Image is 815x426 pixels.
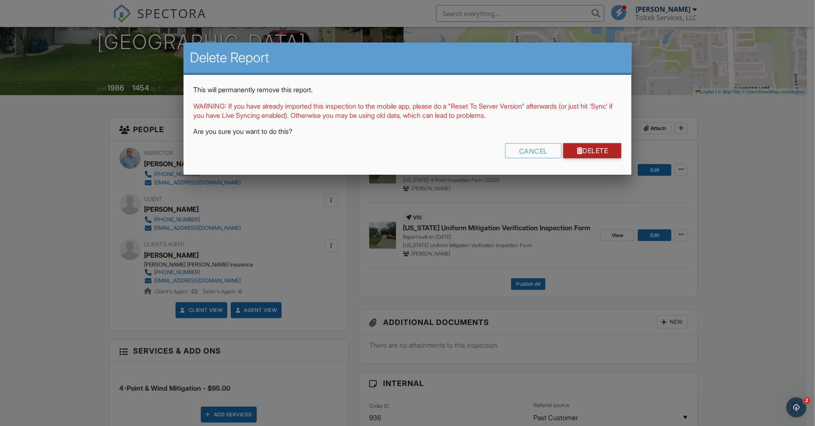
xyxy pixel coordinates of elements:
div: Cancel [505,143,562,158]
iframe: Intercom live chat [786,397,807,418]
h2: Delete Report [190,49,625,66]
p: This will permanently remove this report. [194,85,622,94]
p: WARNING: If you have already imported this inspection to the mobile app, please do a "Reset To Se... [194,101,622,120]
p: Are you sure you want to do this? [194,127,622,136]
span: 2 [804,397,810,404]
a: Delete [563,143,622,158]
